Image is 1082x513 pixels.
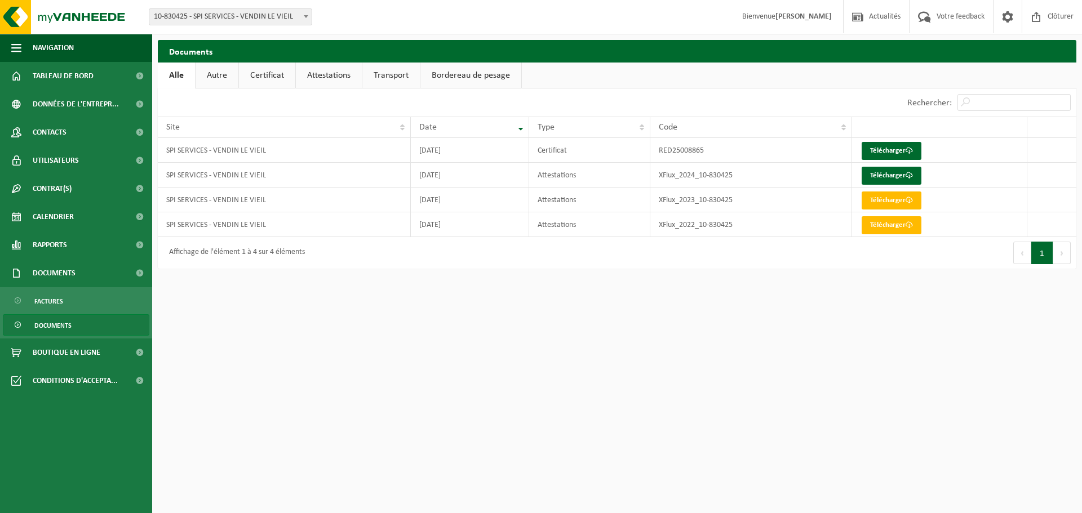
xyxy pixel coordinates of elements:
a: Documents [3,314,149,336]
span: Navigation [33,34,74,62]
span: Données de l'entrepr... [33,90,119,118]
td: XFlux_2024_10-830425 [650,163,852,188]
span: Tableau de bord [33,62,94,90]
td: Attestations [529,188,650,212]
span: Calendrier [33,203,74,231]
td: [DATE] [411,188,529,212]
td: SPI SERVICES - VENDIN LE VIEIL [158,188,411,212]
td: Attestations [529,212,650,237]
a: Bordereau de pesage [420,63,521,88]
span: Documents [33,259,76,287]
a: Factures [3,290,149,311]
a: Télécharger [862,216,921,234]
span: Contrat(s) [33,175,72,203]
a: Télécharger [862,142,921,160]
a: Télécharger [862,167,921,185]
span: Factures [34,291,63,312]
td: RED25008865 [650,138,852,163]
span: Utilisateurs [33,146,79,175]
strong: [PERSON_NAME] [775,12,832,21]
label: Rechercher: [907,99,952,108]
span: Conditions d'accepta... [33,367,118,395]
td: SPI SERVICES - VENDIN LE VIEIL [158,212,411,237]
span: Code [659,123,677,132]
td: XFlux_2023_10-830425 [650,188,852,212]
div: Affichage de l'élément 1 à 4 sur 4 éléments [163,243,305,263]
span: Documents [34,315,72,336]
a: Certificat [239,63,295,88]
button: Previous [1013,242,1031,264]
a: Télécharger [862,191,921,209]
h2: Documents [158,40,1076,62]
a: Transport [362,63,420,88]
td: Attestations [529,163,650,188]
a: Alle [158,63,195,88]
span: Date [419,123,437,132]
td: XFlux_2022_10-830425 [650,212,852,237]
a: Autre [196,63,238,88]
td: Certificat [529,138,650,163]
button: 1 [1031,242,1053,264]
span: Site [166,123,180,132]
span: Type [538,123,555,132]
td: [DATE] [411,163,529,188]
span: Contacts [33,118,66,146]
td: SPI SERVICES - VENDIN LE VIEIL [158,138,411,163]
td: [DATE] [411,212,529,237]
span: Rapports [33,231,67,259]
span: 10-830425 - SPI SERVICES - VENDIN LE VIEIL [149,8,312,25]
span: Boutique en ligne [33,338,100,367]
td: SPI SERVICES - VENDIN LE VIEIL [158,163,411,188]
button: Next [1053,242,1071,264]
td: [DATE] [411,138,529,163]
a: Attestations [296,63,362,88]
span: 10-830425 - SPI SERVICES - VENDIN LE VIEIL [149,9,312,25]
